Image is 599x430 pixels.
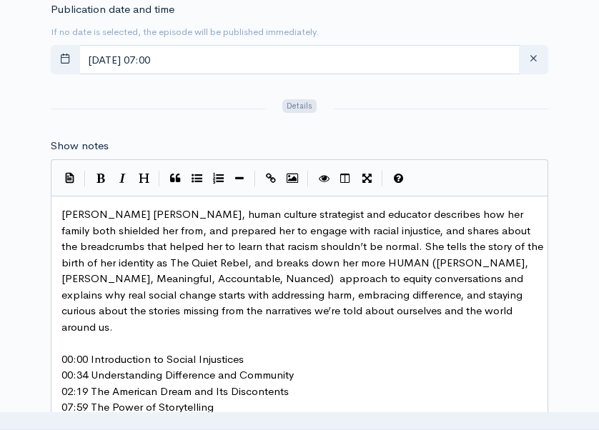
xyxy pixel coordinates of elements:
button: Quote [164,168,186,189]
label: Show notes [51,138,109,154]
button: Toggle Side by Side [335,168,356,189]
i: | [307,171,309,187]
button: Heading [133,168,154,189]
span: [PERSON_NAME] [PERSON_NAME], human culture strategist and educator describes how her family both ... [61,207,546,334]
i: | [254,171,256,187]
i: | [84,171,86,187]
button: Markdown Guide [387,168,409,189]
button: Insert Image [282,168,303,189]
button: Generic List [186,168,207,189]
button: clear [519,45,548,74]
i: | [159,171,160,187]
button: Insert Horizontal Line [229,168,250,189]
button: Create Link [260,168,282,189]
button: Insert Show Notes Template [59,166,80,188]
span: 00:34 Understanding Difference and Community [61,368,294,381]
small: If no date is selected, the episode will be published immediately. [51,26,319,38]
button: Toggle Preview [313,168,335,189]
button: Bold [90,168,112,189]
span: 02:19 The American Dream and Its Discontents [61,384,289,398]
span: Details [282,99,316,113]
button: Numbered List [207,168,229,189]
button: Italic [112,168,133,189]
span: 00:00 Introduction to Social Injustices [61,352,244,366]
button: toggle [51,45,80,74]
span: 07:59 The Power of Storytelling [61,400,214,414]
i: | [382,171,383,187]
label: Publication date and time [51,1,174,18]
button: Toggle Fullscreen [356,168,377,189]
